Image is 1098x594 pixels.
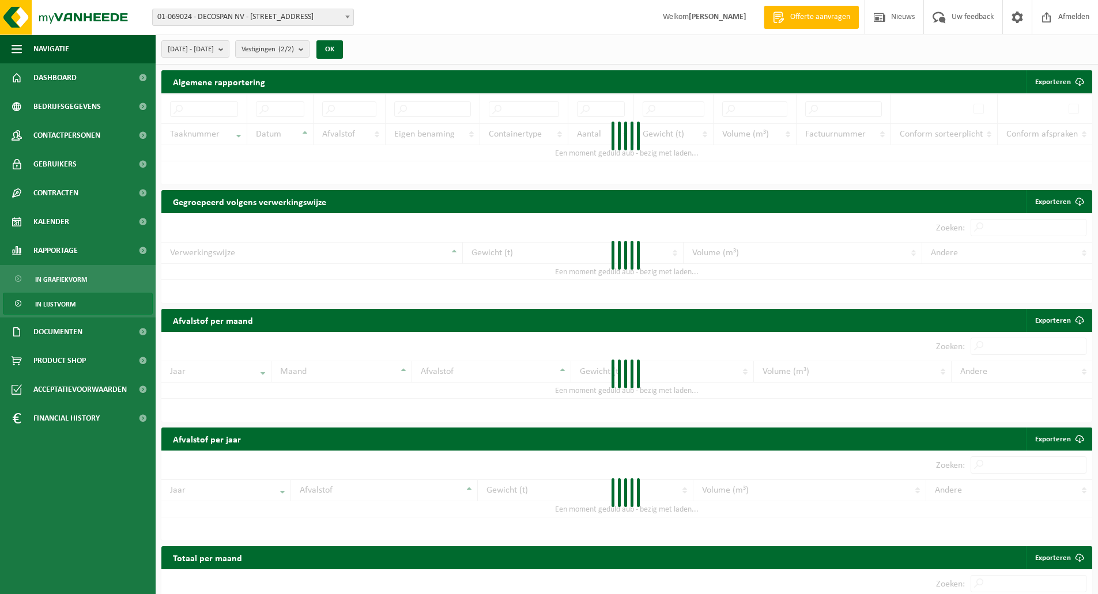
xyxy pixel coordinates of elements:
[33,179,78,207] span: Contracten
[764,6,859,29] a: Offerte aanvragen
[161,40,229,58] button: [DATE] - [DATE]
[33,375,127,404] span: Acceptatievoorwaarden
[161,70,277,93] h2: Algemene rapportering
[161,546,254,569] h2: Totaal per maand
[235,40,310,58] button: Vestigingen(2/2)
[35,268,87,290] span: In grafiekvorm
[1026,190,1091,213] a: Exporteren
[3,293,153,315] a: In lijstvorm
[152,9,354,26] span: 01-069024 - DECOSPAN NV - 8930 MENEN, LAGEWEG 33
[1026,427,1091,451] a: Exporteren
[153,9,353,25] span: 01-069024 - DECOSPAN NV - 8930 MENEN, LAGEWEG 33
[33,92,101,121] span: Bedrijfsgegevens
[316,40,343,59] button: OK
[33,63,77,92] span: Dashboard
[1026,70,1091,93] button: Exporteren
[168,41,214,58] span: [DATE] - [DATE]
[1026,546,1091,569] a: Exporteren
[689,13,746,21] strong: [PERSON_NAME]
[1026,309,1091,332] a: Exporteren
[33,150,77,179] span: Gebruikers
[787,12,853,23] span: Offerte aanvragen
[161,309,265,331] h2: Afvalstof per maand
[242,41,294,58] span: Vestigingen
[161,190,338,213] h2: Gegroepeerd volgens verwerkingswijze
[3,268,153,290] a: In grafiekvorm
[33,317,82,346] span: Documenten
[33,207,69,236] span: Kalender
[33,236,78,265] span: Rapportage
[33,346,86,375] span: Product Shop
[278,46,294,53] count: (2/2)
[33,404,100,433] span: Financial History
[35,293,76,315] span: In lijstvorm
[161,427,252,450] h2: Afvalstof per jaar
[33,35,69,63] span: Navigatie
[33,121,100,150] span: Contactpersonen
